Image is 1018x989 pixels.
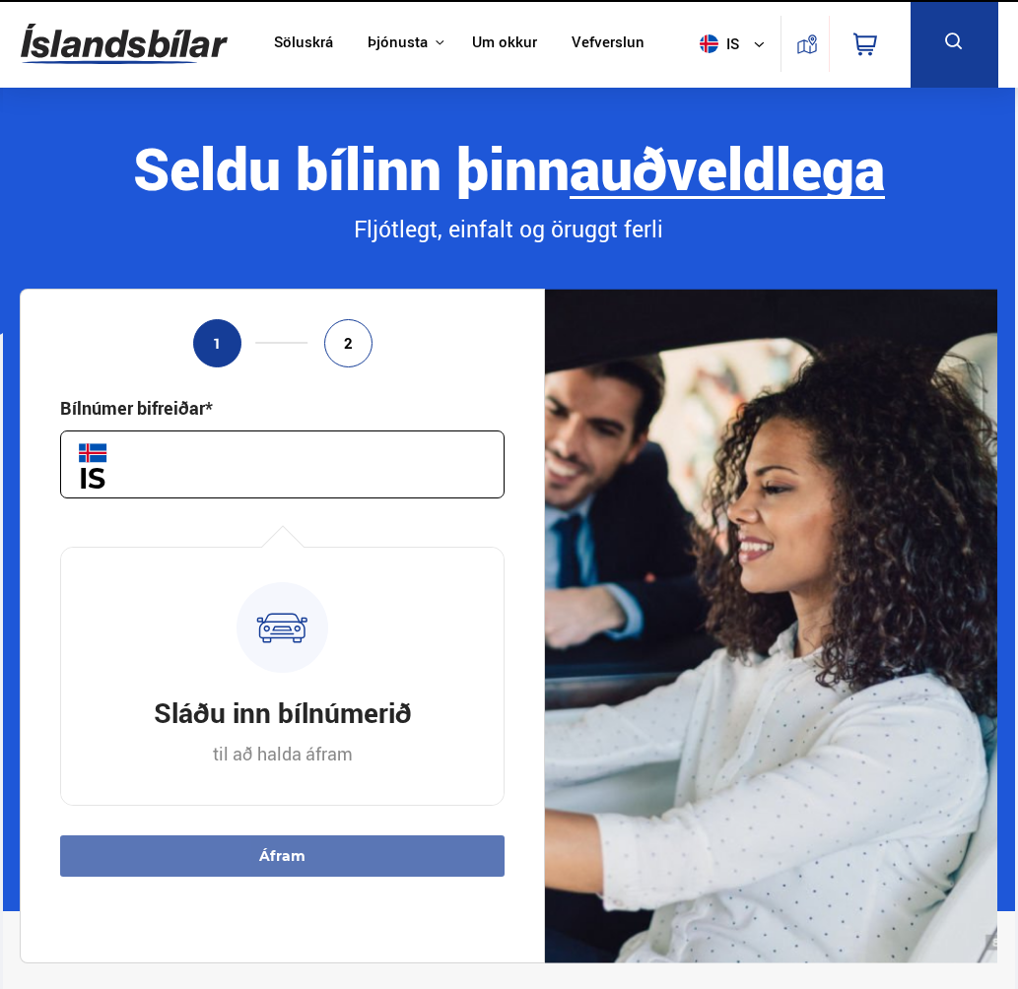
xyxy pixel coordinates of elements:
a: Söluskrá [274,33,333,54]
button: Þjónusta [368,33,428,52]
div: Seldu bílinn þinn [20,137,997,200]
h3: Sláðu inn bílnúmerið [154,693,412,731]
a: Um okkur [472,33,537,54]
div: Fljótlegt, einfalt og öruggt ferli [20,213,997,246]
button: Áfram [60,835,505,877]
b: auðveldlega [570,129,885,207]
div: Bílnúmer bifreiðar* [60,396,213,420]
span: 2 [344,335,353,352]
img: svg+xml;base64,PHN2ZyB4bWxucz0iaHR0cDovL3d3dy53My5vcmcvMjAwMC9zdmciIHdpZHRoPSI1MTIiIGhlaWdodD0iNT... [700,34,718,53]
a: Vefverslun [572,33,645,54]
p: til að halda áfram [213,742,353,765]
span: 1 [213,335,222,352]
span: is [692,34,741,53]
button: is [692,15,780,73]
img: G0Ugv5HjCgRt.svg [21,12,228,76]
